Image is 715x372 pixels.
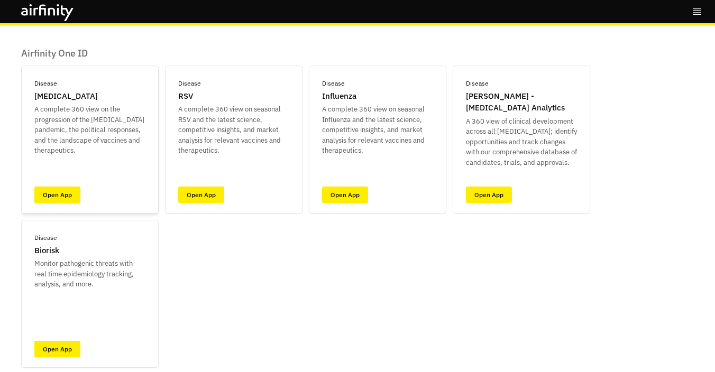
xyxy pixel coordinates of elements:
p: Disease [322,79,345,88]
a: Open App [466,187,512,203]
p: Disease [178,79,201,88]
a: Open App [178,187,224,203]
a: Open App [34,341,80,357]
p: Influenza [322,90,356,103]
p: A complete 360 view on seasonal RSV and the latest science, competitive insights, and market anal... [178,104,289,156]
a: Open App [322,187,368,203]
p: Disease [34,79,57,88]
p: [MEDICAL_DATA] [34,90,98,103]
p: Disease [34,233,57,243]
p: Disease [466,79,489,88]
p: Airfinity One ID [21,48,694,59]
p: A complete 360 view on seasonal Influenza and the latest science, competitive insights, and marke... [322,104,433,156]
p: A complete 360 view on the progression of the [MEDICAL_DATA] pandemic, the political responses, a... [34,104,145,156]
p: [PERSON_NAME] - [MEDICAL_DATA] Analytics [466,90,577,114]
p: A 360 view of clinical development across all [MEDICAL_DATA]; identify opportunities and track ch... [466,116,577,168]
p: RSV [178,90,193,103]
p: Monitor pathogenic threats with real time epidemiology tracking, analysis, and more. [34,258,145,290]
a: Open App [34,187,80,203]
p: Biorisk [34,245,59,257]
